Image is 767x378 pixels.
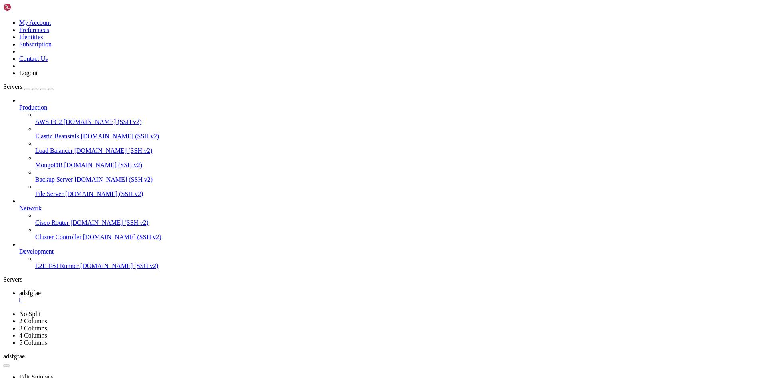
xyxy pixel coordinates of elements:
[35,176,73,183] span: Backup Server
[35,190,64,197] span: File Server
[35,190,764,198] a: File Server [DOMAIN_NAME] (SSH v2)
[3,10,6,17] div: (0, 1)
[35,133,79,140] span: Elastic Beanstalk
[35,140,764,154] li: Load Balancer [DOMAIN_NAME] (SSH v2)
[19,19,51,26] a: My Account
[3,83,22,90] span: Servers
[35,118,764,126] a: AWS EC2 [DOMAIN_NAME] (SSH v2)
[19,205,42,212] span: Network
[19,248,54,255] span: Development
[3,3,49,11] img: Shellngn
[35,183,764,198] li: File Server [DOMAIN_NAME] (SSH v2)
[3,83,54,90] a: Servers
[19,55,48,62] a: Contact Us
[19,248,764,255] a: Development
[3,276,764,283] div: Servers
[19,332,47,339] a: 4 Columns
[80,262,159,269] span: [DOMAIN_NAME] (SSH v2)
[83,234,161,240] span: [DOMAIN_NAME] (SSH v2)
[19,318,47,324] a: 2 Columns
[35,162,62,168] span: MongoDB
[35,255,764,270] li: E2E Test Runner [DOMAIN_NAME] (SSH v2)
[35,234,764,241] a: Cluster Controller [DOMAIN_NAME] (SSH v2)
[35,169,764,183] li: Backup Server [DOMAIN_NAME] (SSH v2)
[19,241,764,270] li: Development
[19,297,764,304] a: 
[35,111,764,126] li: AWS EC2 [DOMAIN_NAME] (SSH v2)
[19,325,47,332] a: 3 Columns
[64,118,142,125] span: [DOMAIN_NAME] (SSH v2)
[35,262,79,269] span: E2E Test Runner
[75,176,153,183] span: [DOMAIN_NAME] (SSH v2)
[74,147,153,154] span: [DOMAIN_NAME] (SSH v2)
[3,3,663,10] x-row: Connecting [TECHNICAL_ID]...
[35,226,764,241] li: Cluster Controller [DOMAIN_NAME] (SSH v2)
[35,176,764,183] a: Backup Server [DOMAIN_NAME] (SSH v2)
[19,97,764,198] li: Production
[19,26,49,33] a: Preferences
[19,34,43,40] a: Identities
[64,162,142,168] span: [DOMAIN_NAME] (SSH v2)
[19,310,41,317] a: No Split
[35,162,764,169] a: MongoDB [DOMAIN_NAME] (SSH v2)
[19,339,47,346] a: 5 Columns
[35,212,764,226] li: Cisco Router [DOMAIN_NAME] (SSH v2)
[35,147,764,154] a: Load Balancer [DOMAIN_NAME] (SSH v2)
[35,154,764,169] li: MongoDB [DOMAIN_NAME] (SSH v2)
[70,219,149,226] span: [DOMAIN_NAME] (SSH v2)
[35,126,764,140] li: Elastic Beanstalk [DOMAIN_NAME] (SSH v2)
[19,205,764,212] a: Network
[19,198,764,241] li: Network
[19,290,764,304] a: adsfgfae
[35,133,764,140] a: Elastic Beanstalk [DOMAIN_NAME] (SSH v2)
[19,104,47,111] span: Production
[3,353,25,360] span: adsfgfae
[19,104,764,111] a: Production
[35,219,764,226] a: Cisco Router [DOMAIN_NAME] (SSH v2)
[19,41,52,48] a: Subscription
[19,70,38,76] a: Logout
[35,147,73,154] span: Load Balancer
[65,190,143,197] span: [DOMAIN_NAME] (SSH v2)
[35,118,62,125] span: AWS EC2
[19,290,41,296] span: adsfgfae
[81,133,159,140] span: [DOMAIN_NAME] (SSH v2)
[35,219,69,226] span: Cisco Router
[35,234,81,240] span: Cluster Controller
[35,262,764,270] a: E2E Test Runner [DOMAIN_NAME] (SSH v2)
